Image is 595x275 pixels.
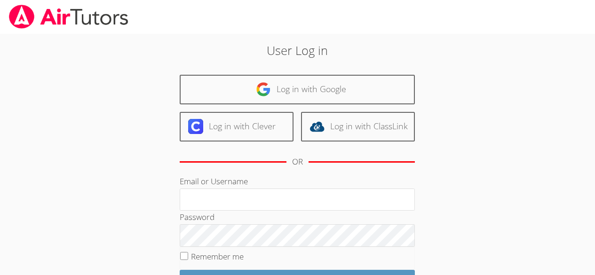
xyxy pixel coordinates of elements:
[256,82,271,97] img: google-logo-50288ca7cdecda66e5e0955fdab243c47b7ad437acaf1139b6f446037453330a.svg
[180,176,248,187] label: Email or Username
[188,119,203,134] img: clever-logo-6eab21bc6e7a338710f1a6ff85c0baf02591cd810cc4098c63d3a4b26e2feb20.svg
[301,112,415,141] a: Log in with ClassLink
[180,212,214,222] label: Password
[8,5,129,29] img: airtutors_banner-c4298cdbf04f3fff15de1276eac7730deb9818008684d7c2e4769d2f7ddbe033.png
[180,75,415,104] a: Log in with Google
[292,155,303,169] div: OR
[309,119,325,134] img: classlink-logo-d6bb404cc1216ec64c9a2012d9dc4662098be43eaf13dc465df04b49fa7ab582.svg
[191,251,244,262] label: Remember me
[180,112,294,141] a: Log in with Clever
[137,41,458,59] h2: User Log in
